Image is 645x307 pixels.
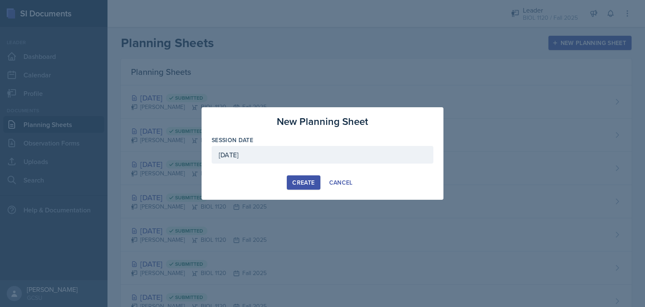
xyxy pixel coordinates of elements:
button: Cancel [324,175,358,190]
button: Create [287,175,320,190]
h3: New Planning Sheet [277,114,368,129]
div: Create [292,179,315,186]
label: Session Date [212,136,253,144]
div: Cancel [329,179,353,186]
